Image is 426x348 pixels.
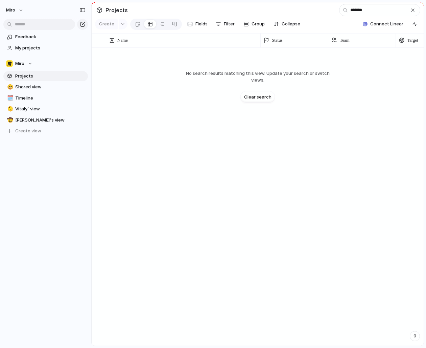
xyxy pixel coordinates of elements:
[6,117,13,124] button: 🤠
[370,21,403,27] span: Connect Linear
[3,82,88,92] a: 😄Shared view
[240,19,268,29] button: Group
[3,93,88,103] a: 🗓️Timeline
[6,84,13,90] button: 😄
[15,117,86,124] span: [PERSON_NAME]'s view
[6,106,13,112] button: 🫠
[3,71,88,81] a: Projects
[7,116,12,124] div: 🤠
[15,34,86,40] span: Feedback
[3,115,88,125] a: 🤠[PERSON_NAME]'s view
[271,19,303,29] button: Collapse
[7,83,12,91] div: 😄
[282,21,300,27] span: Collapse
[3,43,88,53] a: My projects
[213,19,237,29] button: Filter
[3,59,88,69] button: Miro
[407,37,418,44] span: Target
[340,37,350,44] span: Team
[3,104,88,114] a: 🫠Vitaly' view
[224,21,235,27] span: Filter
[15,84,86,90] span: Shared view
[15,106,86,112] span: Vitaly' view
[15,73,86,80] span: Projects
[7,94,12,102] div: 🗓️
[185,19,210,29] button: Fields
[15,60,24,67] span: Miro
[7,105,12,113] div: 🫠
[104,4,129,16] span: Projects
[117,37,128,44] span: Name
[195,21,208,27] span: Fields
[15,45,86,51] span: My projects
[6,95,13,102] button: 🗓️
[272,37,283,44] span: Status
[175,70,341,83] span: No search results matching this view. Update your search or switch views.
[360,19,406,29] button: Connect Linear
[3,5,27,16] button: miro
[15,95,86,102] span: Timeline
[15,128,41,134] span: Create view
[252,21,265,27] span: Group
[241,91,275,102] button: Clear search
[6,7,15,14] span: miro
[3,126,88,136] button: Create view
[244,93,271,100] span: Clear search
[3,32,88,42] a: Feedback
